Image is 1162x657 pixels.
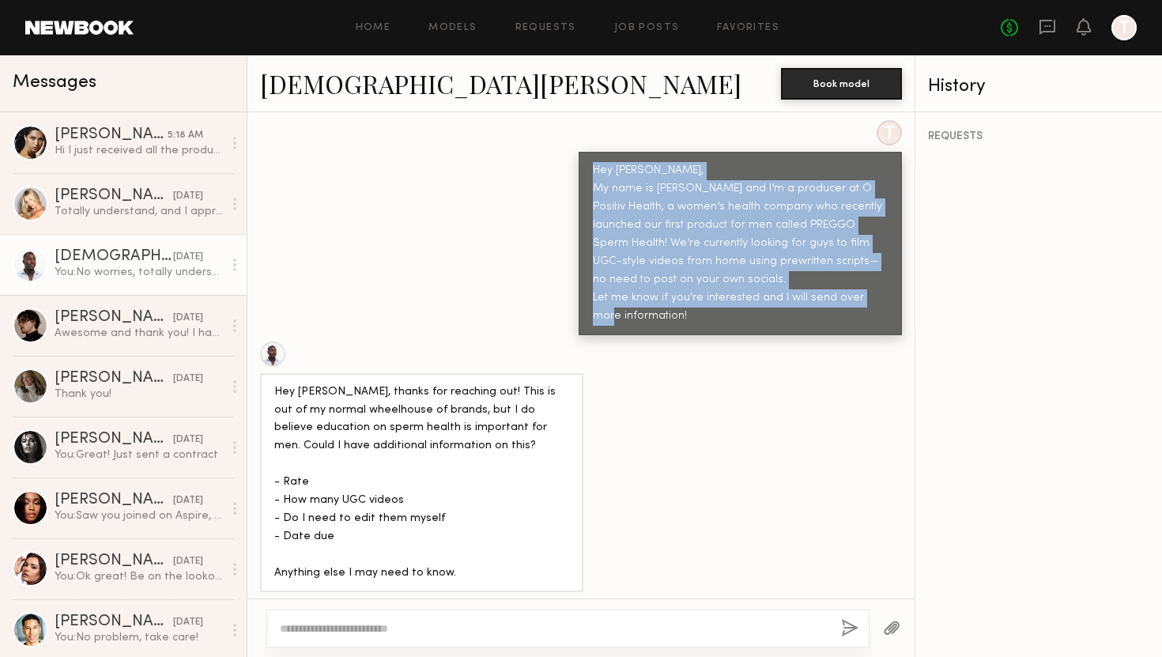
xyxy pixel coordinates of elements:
[55,553,173,569] div: [PERSON_NAME]
[173,250,203,265] div: [DATE]
[1111,15,1137,40] a: T
[274,383,569,583] div: Hey [PERSON_NAME], thanks for reaching out! This is out of my normal wheelhouse of brands, but I ...
[55,447,223,463] div: You: Great! Just sent a contract
[515,23,576,33] a: Requests
[781,68,902,100] button: Book model
[55,508,223,523] div: You: Saw you joined on Aspire, thanks [PERSON_NAME]! Be on the lookout for a contract and welcome...
[55,614,173,630] div: [PERSON_NAME]
[356,23,391,33] a: Home
[55,432,173,447] div: [PERSON_NAME]
[614,23,680,33] a: Job Posts
[173,372,203,387] div: [DATE]
[55,371,173,387] div: [PERSON_NAME]
[55,265,223,280] div: You: No worries, totally understand!
[55,569,223,584] div: You: Ok great! Be on the lookout for a contract and welcome email - will send either [DATE] or [D...
[717,23,779,33] a: Favorites
[55,630,223,645] div: You: No problem, take care!
[55,143,223,158] div: Hi I just received all the products! Will look out for the emails :) thanks!
[173,189,203,204] div: [DATE]
[173,493,203,508] div: [DATE]
[55,249,173,265] div: [DEMOGRAPHIC_DATA][PERSON_NAME]
[173,432,203,447] div: [DATE]
[13,74,96,92] span: Messages
[55,127,168,143] div: [PERSON_NAME]
[781,76,902,89] a: Book model
[55,493,173,508] div: [PERSON_NAME]
[260,66,741,100] a: [DEMOGRAPHIC_DATA][PERSON_NAME]
[55,326,223,341] div: Awesome and thank you! I have gone ahead and signed up. Please let me know if you need anything e...
[593,162,888,326] div: Hey [PERSON_NAME], My name is [PERSON_NAME] and I’m a producer at O Positiv Health, a women’s hea...
[928,131,1149,142] div: REQUESTS
[168,128,203,143] div: 5:18 AM
[428,23,477,33] a: Models
[928,77,1149,96] div: History
[55,387,223,402] div: Thank you!
[55,188,173,204] div: [PERSON_NAME]
[55,310,173,326] div: [PERSON_NAME]
[55,204,223,219] div: Totally understand, and I appreciate you keeping me in mind for future projects! I really admire ...
[173,311,203,326] div: [DATE]
[173,615,203,630] div: [DATE]
[173,554,203,569] div: [DATE]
